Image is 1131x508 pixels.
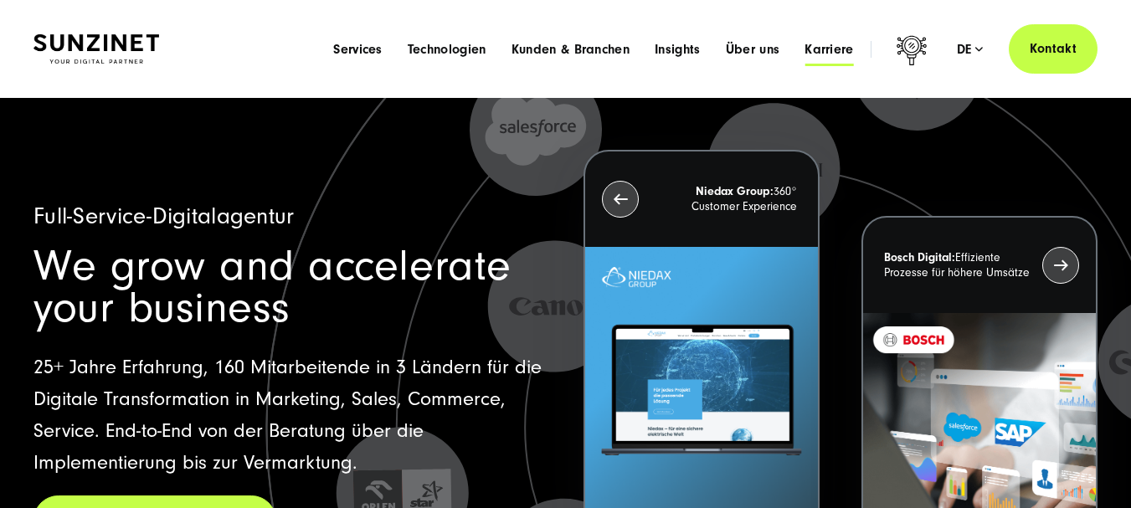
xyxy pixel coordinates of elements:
div: de [957,41,984,58]
span: Full-Service-Digitalagentur [33,203,295,229]
img: SUNZINET Full Service Digital Agentur [33,34,159,64]
a: Insights [655,41,701,58]
p: 25+ Jahre Erfahrung, 160 Mitarbeitende in 3 Ländern für die Digitale Transformation in Marketing,... [33,351,548,479]
strong: Bosch Digital: [884,251,955,264]
a: Über uns [726,41,780,58]
a: Kunden & Branchen [512,41,630,58]
strong: Niedax Group: [696,185,774,198]
a: Kontakt [1009,24,1098,74]
p: 360° Customer Experience [648,184,797,214]
a: Services [333,41,383,58]
a: Technologien [408,41,486,58]
p: Effiziente Prozesse für höhere Umsätze [884,250,1033,280]
a: Karriere [805,41,854,58]
span: We grow and accelerate your business [33,241,512,332]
